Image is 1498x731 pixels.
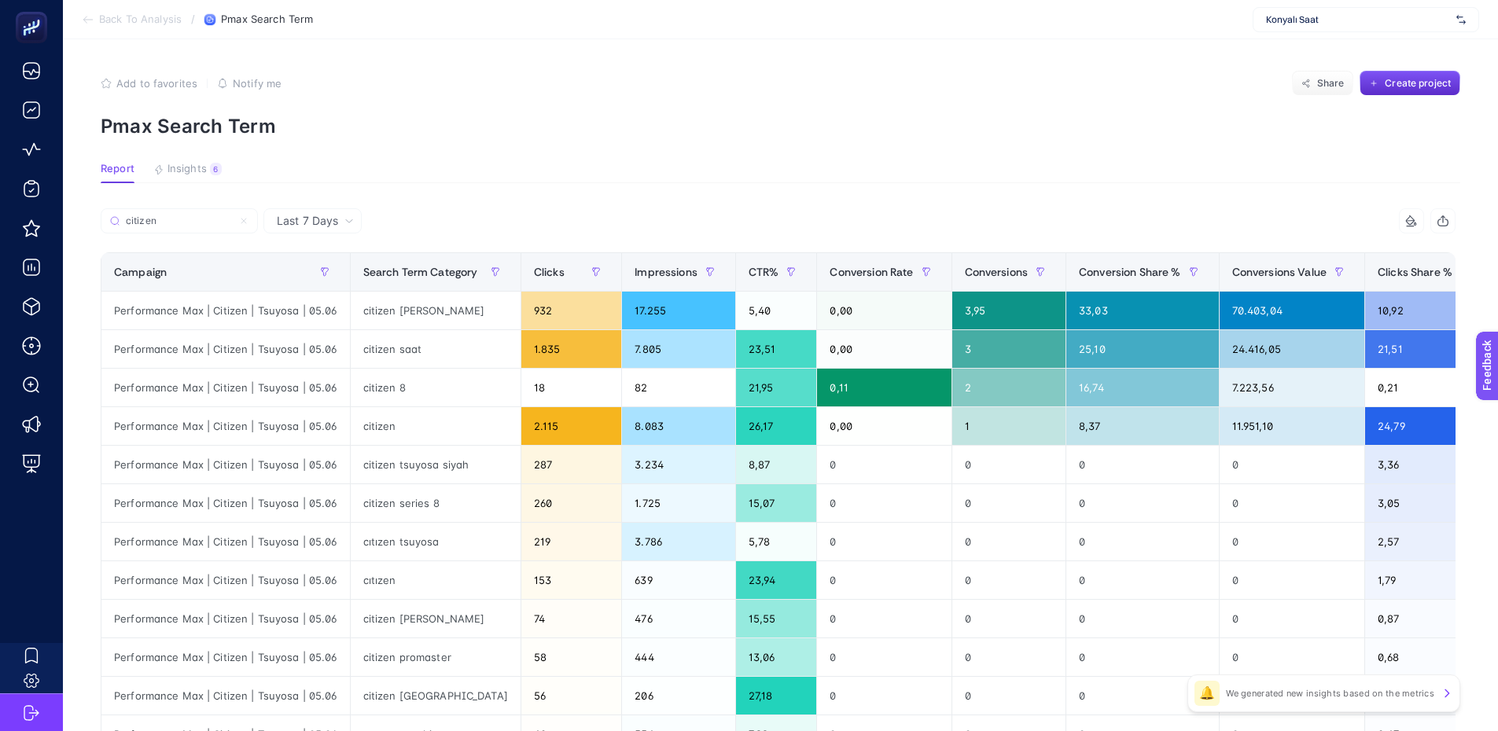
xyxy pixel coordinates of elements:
[817,330,951,368] div: 0,00
[1220,523,1364,560] div: 0
[1266,13,1450,26] span: Konyalı Saat
[952,369,1066,406] div: 2
[1456,12,1466,28] img: svg%3e
[101,330,350,368] div: Performance Max | Citizen | Tsuyosa | 05.06
[1232,266,1327,278] span: Conversions Value
[1066,677,1219,714] div: 0
[101,163,134,175] span: Report
[952,523,1066,560] div: 0
[1066,330,1219,368] div: 25,10
[1365,369,1490,406] div: 0,21
[1220,561,1364,599] div: 0
[351,407,521,445] div: citizen
[952,600,1066,637] div: 0
[736,561,817,599] div: 23,94
[817,600,951,637] div: 0
[1066,369,1219,406] div: 16,74
[736,407,817,445] div: 26,17
[736,330,817,368] div: 23,51
[622,446,735,483] div: 3.234
[114,266,167,278] span: Campaign
[622,523,735,560] div: 3.786
[736,292,817,329] div: 5,40
[952,484,1066,522] div: 0
[521,523,621,560] div: 219
[101,369,350,406] div: Performance Max | Citizen | Tsuyosa | 05.06
[736,523,817,560] div: 5,78
[351,638,521,676] div: citizen promaster
[521,600,621,637] div: 74
[1365,407,1490,445] div: 24,79
[635,266,697,278] span: Impressions
[736,677,817,714] div: 27,18
[351,677,521,714] div: citizen [GEOGRAPHIC_DATA]
[351,446,521,483] div: citizen tsuyosa siyah
[952,677,1066,714] div: 0
[830,266,913,278] span: Conversion Rate
[534,266,565,278] span: Clicks
[1220,484,1364,522] div: 0
[1317,77,1345,90] span: Share
[363,266,478,278] span: Search Term Category
[1292,71,1353,96] button: Share
[521,677,621,714] div: 56
[952,446,1066,483] div: 0
[521,638,621,676] div: 58
[351,600,521,637] div: citizen [PERSON_NAME]
[817,407,951,445] div: 0,00
[521,446,621,483] div: 287
[952,407,1066,445] div: 1
[1360,71,1460,96] button: Create project
[101,600,350,637] div: Performance Max | Citizen | Tsuyosa | 05.06
[952,330,1066,368] div: 3
[126,215,233,227] input: Search
[101,446,350,483] div: Performance Max | Citizen | Tsuyosa | 05.06
[1365,523,1490,560] div: 2,57
[210,163,222,175] div: 6
[622,484,735,522] div: 1.725
[521,407,621,445] div: 2.115
[1365,484,1490,522] div: 3,05
[1226,687,1434,700] p: We generated new insights based on the metrics
[277,213,338,229] span: Last 7 Days
[521,484,621,522] div: 260
[1365,561,1490,599] div: 1,79
[817,638,951,676] div: 0
[101,484,350,522] div: Performance Max | Citizen | Tsuyosa | 05.06
[351,561,521,599] div: cıtızen
[191,13,195,25] span: /
[1220,446,1364,483] div: 0
[101,115,1460,138] p: Pmax Search Term
[521,369,621,406] div: 18
[101,523,350,560] div: Performance Max | Citizen | Tsuyosa | 05.06
[521,561,621,599] div: 153
[101,638,350,676] div: Performance Max | Citizen | Tsuyosa | 05.06
[1220,638,1364,676] div: 0
[221,13,313,26] span: Pmax Search Term
[817,484,951,522] div: 0
[101,407,350,445] div: Performance Max | Citizen | Tsuyosa | 05.06
[521,292,621,329] div: 932
[99,13,182,26] span: Back To Analysis
[1066,523,1219,560] div: 0
[1365,638,1490,676] div: 0,68
[1066,292,1219,329] div: 33,03
[351,330,521,368] div: citizen saat
[736,369,817,406] div: 21,95
[1066,484,1219,522] div: 0
[217,77,282,90] button: Notify me
[1066,407,1219,445] div: 8,37
[622,600,735,637] div: 476
[736,484,817,522] div: 15,07
[1220,369,1364,406] div: 7.223,56
[817,677,951,714] div: 0
[101,677,350,714] div: Performance Max | Citizen | Tsuyosa | 05.06
[1220,600,1364,637] div: 0
[1220,330,1364,368] div: 24.416,05
[351,523,521,560] div: cıtızen tsuyosa
[1066,638,1219,676] div: 0
[1194,681,1220,706] div: 🔔
[622,561,735,599] div: 639
[351,369,521,406] div: citizen 8
[9,5,60,17] span: Feedback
